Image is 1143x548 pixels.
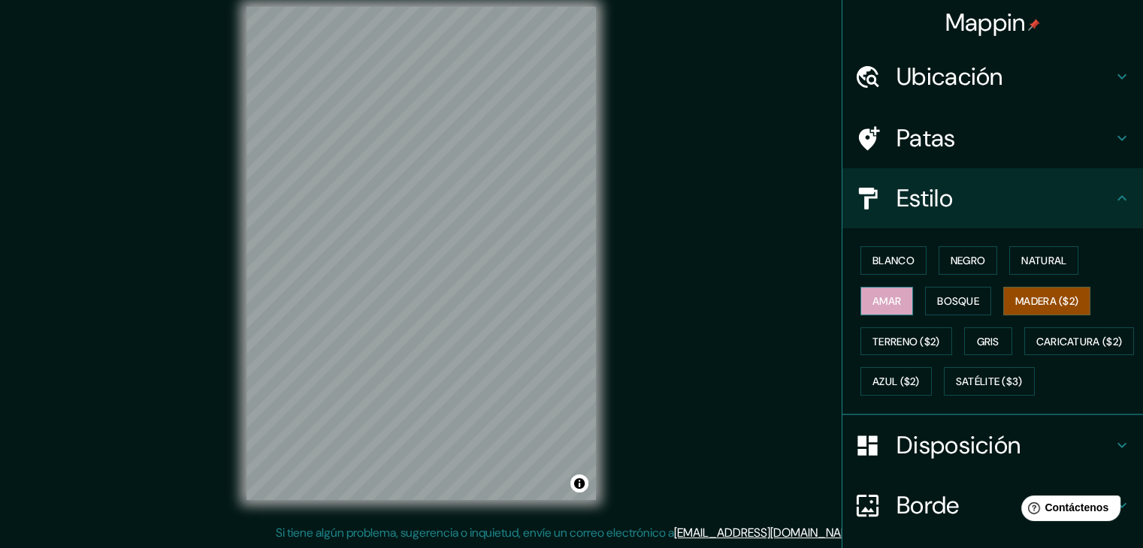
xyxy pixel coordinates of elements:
[860,367,932,396] button: Azul ($2)
[897,489,960,521] font: Borde
[897,122,956,154] font: Patas
[872,375,920,389] font: Azul ($2)
[956,375,1023,389] font: Satélite ($3)
[872,335,940,348] font: Terreno ($2)
[925,287,991,315] button: Bosque
[842,168,1143,228] div: Estilo
[977,335,999,348] font: Gris
[951,254,986,267] font: Negro
[964,327,1012,356] button: Gris
[842,415,1143,475] div: Disposición
[897,182,953,214] font: Estilo
[860,246,927,275] button: Blanco
[1003,287,1090,315] button: Madera ($2)
[872,254,915,267] font: Blanco
[570,474,588,492] button: Activar o desactivar atribución
[944,367,1035,396] button: Satélite ($3)
[860,287,913,315] button: Amar
[1036,335,1123,348] font: Caricatura ($2)
[1009,246,1078,275] button: Natural
[842,475,1143,535] div: Borde
[1021,254,1066,267] font: Natural
[674,525,860,540] a: [EMAIL_ADDRESS][DOMAIN_NAME]
[872,294,901,308] font: Amar
[860,327,952,356] button: Terreno ($2)
[939,246,998,275] button: Negro
[842,47,1143,107] div: Ubicación
[897,429,1021,461] font: Disposición
[945,7,1026,38] font: Mappin
[276,525,674,540] font: Si tiene algún problema, sugerencia o inquietud, envíe un correo electrónico a
[1015,294,1078,308] font: Madera ($2)
[842,108,1143,168] div: Patas
[1024,327,1135,356] button: Caricatura ($2)
[246,7,596,500] canvas: Mapa
[937,294,979,308] font: Bosque
[1009,489,1126,531] iframe: Lanzador de widgets de ayuda
[1028,19,1040,31] img: pin-icon.png
[897,61,1003,92] font: Ubicación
